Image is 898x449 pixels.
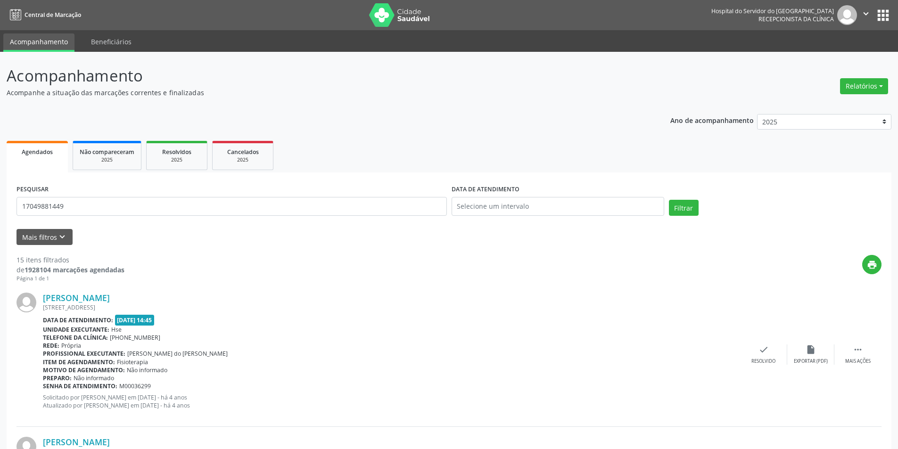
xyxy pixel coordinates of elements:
span: Central de Marcação [25,11,81,19]
b: Motivo de agendamento: [43,366,125,374]
input: Nome, código do beneficiário ou CPF [16,197,447,216]
span: [PERSON_NAME] do [PERSON_NAME] [127,350,228,358]
div: de [16,265,124,275]
a: [PERSON_NAME] [43,293,110,303]
span: M00036299 [119,382,151,390]
button: print [862,255,882,274]
a: [PERSON_NAME] [43,437,110,447]
i: keyboard_arrow_down [57,232,67,242]
b: Senha de atendimento: [43,382,117,390]
div: 2025 [80,156,134,163]
span: [PHONE_NUMBER] [110,334,160,342]
b: Item de agendamento: [43,358,115,366]
div: 15 itens filtrados [16,255,124,265]
span: Resolvidos [162,148,191,156]
div: Resolvido [751,358,775,365]
b: Rede: [43,342,59,350]
div: Página 1 de 1 [16,275,124,283]
button:  [857,5,875,25]
button: apps [875,7,891,24]
i: insert_drive_file [806,344,816,355]
span: Fisioterapia [117,358,148,366]
img: img [837,5,857,25]
input: Selecione um intervalo [452,197,664,216]
a: Central de Marcação [7,7,81,23]
span: Própria [61,342,81,350]
label: PESQUISAR [16,182,49,197]
i:  [853,344,863,355]
b: Data de atendimento: [43,316,113,324]
button: Relatórios [840,78,888,94]
div: [STREET_ADDRESS] [43,303,740,311]
div: 2025 [153,156,200,163]
span: Não informado [127,366,167,374]
button: Mais filtroskeyboard_arrow_down [16,229,73,245]
b: Telefone da clínica: [43,334,108,342]
div: 2025 [219,156,266,163]
label: DATA DE ATENDIMENTO [452,182,519,197]
div: Mais ações [845,358,871,365]
i: print [867,260,877,270]
i:  [861,8,871,19]
span: Não informado [74,374,114,382]
span: Agendados [22,148,53,156]
p: Acompanhe a situação das marcações correntes e finalizadas [7,88,626,98]
span: [DATE] 14:45 [115,315,155,326]
b: Profissional executante: [43,350,125,358]
p: Solicitado por [PERSON_NAME] em [DATE] - há 4 anos Atualizado por [PERSON_NAME] em [DATE] - há 4 ... [43,393,740,409]
a: Beneficiários [84,33,138,50]
span: Recepcionista da clínica [758,15,834,23]
span: Hse [111,326,122,334]
button: Filtrar [669,200,699,216]
img: img [16,293,36,312]
span: Cancelados [227,148,259,156]
div: Hospital do Servidor do [GEOGRAPHIC_DATA] [711,7,834,15]
p: Ano de acompanhamento [670,114,754,126]
strong: 1928104 marcações agendadas [25,265,124,274]
i: check [758,344,769,355]
a: Acompanhamento [3,33,74,52]
b: Unidade executante: [43,326,109,334]
p: Acompanhamento [7,64,626,88]
div: Exportar (PDF) [794,358,828,365]
span: Não compareceram [80,148,134,156]
b: Preparo: [43,374,72,382]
